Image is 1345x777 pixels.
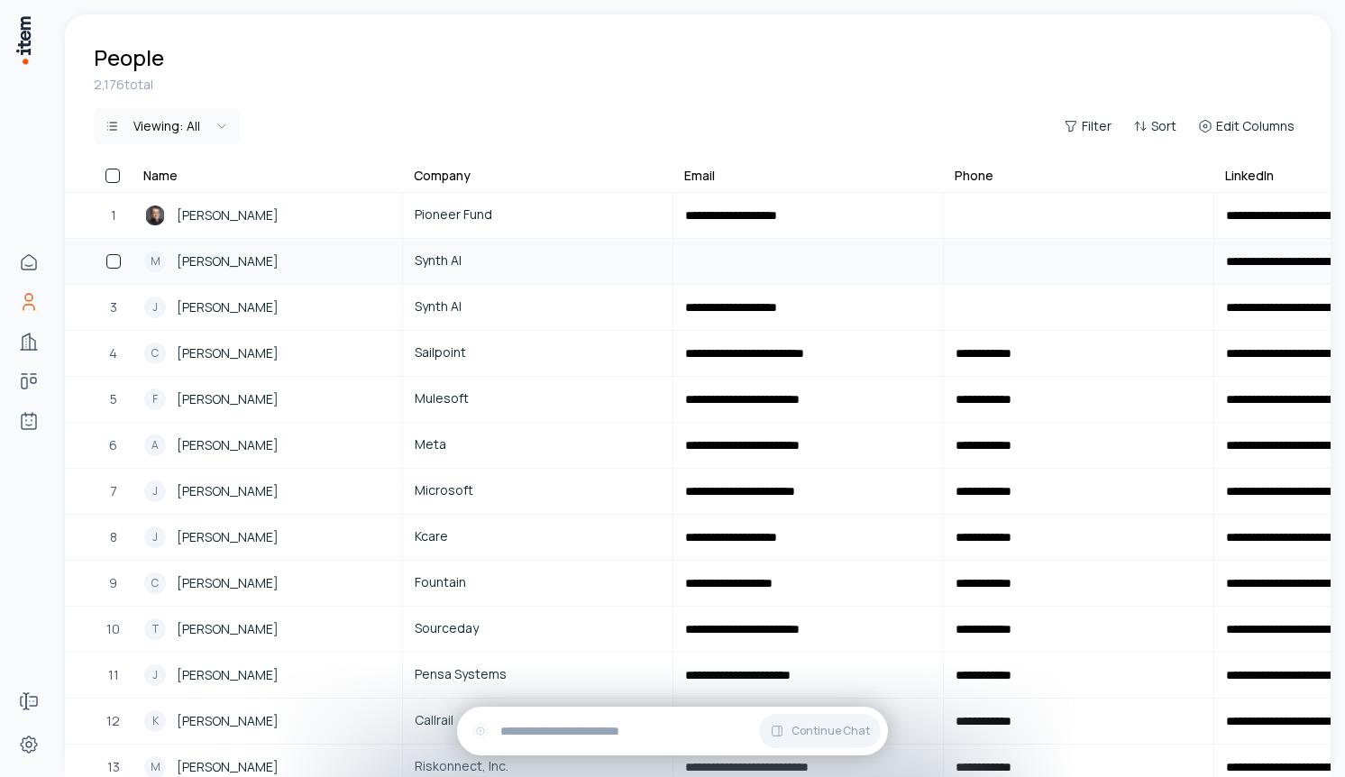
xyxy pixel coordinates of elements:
a: Agents [11,403,47,439]
span: 8 [110,527,117,547]
a: Pensa Systems [404,654,672,697]
span: Synth AI [415,251,661,270]
span: 1 [111,206,116,225]
div: C [144,572,166,594]
span: 13 [107,757,120,777]
div: Viewing: [133,117,200,135]
span: 10 [106,619,120,639]
span: [PERSON_NAME] [177,665,279,685]
a: Home [11,244,47,280]
span: 6 [109,435,117,455]
span: Pensa Systems [415,664,661,684]
a: A[PERSON_NAME] [133,424,401,467]
a: James Fong[PERSON_NAME] [133,194,401,237]
h1: People [94,43,164,72]
a: Synth AI [404,286,672,329]
button: Filter [1057,114,1119,139]
a: J[PERSON_NAME] [133,516,401,559]
button: Continue Chat [759,714,881,748]
span: Pioneer Fund [415,205,661,224]
span: [PERSON_NAME] [177,251,279,271]
div: K [144,710,166,732]
a: T[PERSON_NAME] [133,608,401,651]
span: [PERSON_NAME] [177,619,279,639]
a: Sourceday [404,608,672,651]
a: C[PERSON_NAME] [133,562,401,605]
span: Edit Columns [1216,117,1295,135]
span: Meta [415,434,661,454]
a: Sailpoint [404,332,672,375]
div: C [144,343,166,364]
a: Deals [11,363,47,399]
div: J [144,526,166,548]
div: Phone [955,167,993,185]
a: J[PERSON_NAME] [133,470,401,513]
span: 9 [109,573,117,593]
span: [PERSON_NAME] [177,343,279,363]
span: 7 [110,481,117,501]
span: Sailpoint [415,343,661,362]
a: K[PERSON_NAME] [133,699,401,743]
span: Microsoft [415,480,661,500]
a: J[PERSON_NAME] [133,286,401,329]
button: Edit Columns [1191,114,1302,139]
span: Kcare [415,526,661,546]
div: Email [684,167,715,185]
span: Filter [1082,117,1112,135]
div: J [144,480,166,502]
span: [PERSON_NAME] [177,297,279,317]
span: 3 [110,297,117,317]
span: [PERSON_NAME] [177,573,279,593]
img: James Fong [144,205,166,226]
span: 11 [108,665,119,685]
div: Continue Chat [457,707,888,755]
span: Mulesoft [415,388,661,408]
span: Callrail [415,710,661,730]
a: Pioneer Fund [404,194,672,237]
span: Continue Chat [791,724,870,738]
div: T [144,618,166,640]
div: LinkedIn [1225,167,1274,185]
span: [PERSON_NAME] [177,389,279,409]
img: Item Brain Logo [14,14,32,66]
div: M [144,251,166,272]
span: Fountain [415,572,661,592]
span: Sourceday [415,618,661,638]
span: [PERSON_NAME] [177,435,279,455]
a: M[PERSON_NAME] [133,240,401,283]
a: J[PERSON_NAME] [133,654,401,697]
a: Mulesoft [404,378,672,421]
div: J [144,297,166,318]
a: Microsoft [404,470,672,513]
span: [PERSON_NAME] [177,206,279,225]
span: Synth AI [415,297,661,316]
div: A [144,434,166,456]
span: 5 [110,389,117,409]
a: Meta [404,424,672,467]
div: J [144,664,166,686]
a: Companies [11,324,47,360]
div: Name [143,167,178,185]
a: Forms [11,683,47,719]
a: People [11,284,47,320]
span: [PERSON_NAME] [177,527,279,547]
a: C[PERSON_NAME] [133,332,401,375]
div: Company [414,167,471,185]
span: [PERSON_NAME] [177,711,279,731]
span: Sort [1151,117,1176,135]
a: F[PERSON_NAME] [133,378,401,421]
span: Riskonnect, Inc. [415,756,661,776]
a: Settings [11,727,47,763]
div: F [144,388,166,410]
div: 2,176 total [94,76,1302,94]
span: [PERSON_NAME] [177,757,279,777]
a: Callrail [404,699,672,743]
a: Kcare [404,516,672,559]
span: 4 [109,343,117,363]
span: [PERSON_NAME] [177,481,279,501]
button: Sort [1126,114,1184,139]
a: Fountain [404,562,672,605]
span: 12 [106,711,120,731]
a: Synth AI [404,240,672,283]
